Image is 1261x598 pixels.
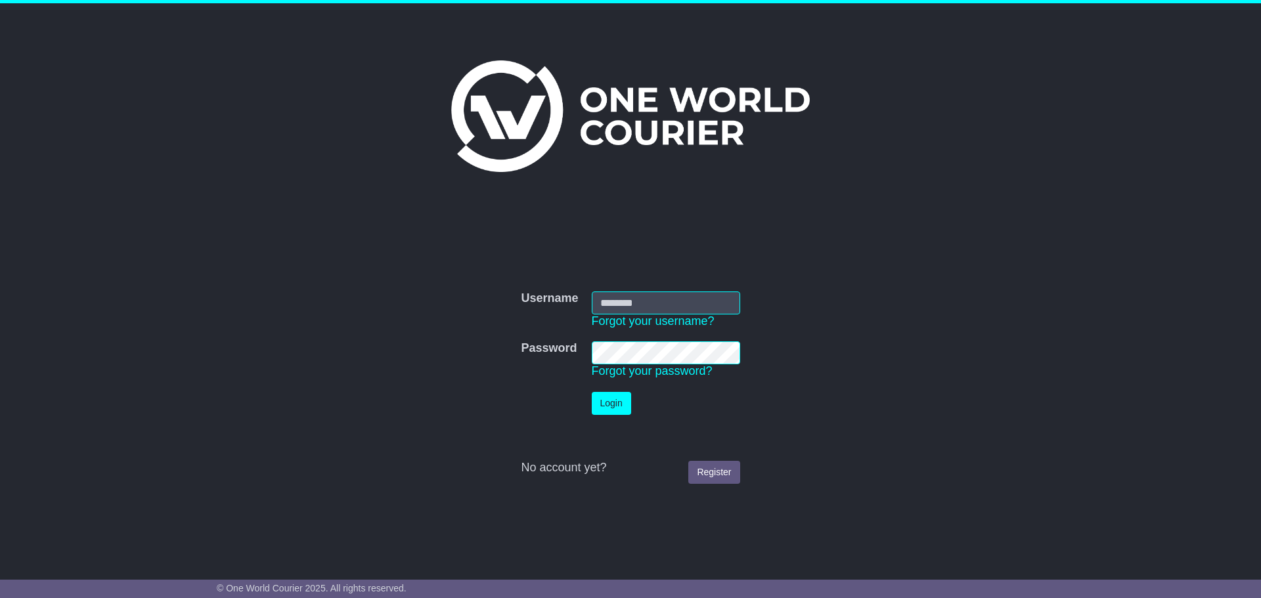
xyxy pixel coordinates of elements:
span: © One World Courier 2025. All rights reserved. [217,583,407,593]
a: Forgot your username? [592,314,715,328]
button: Login [592,392,631,415]
a: Forgot your password? [592,364,713,377]
a: Register [688,461,740,484]
label: Password [521,341,577,356]
div: No account yet? [521,461,740,475]
img: One World [451,60,810,172]
label: Username [521,291,578,306]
